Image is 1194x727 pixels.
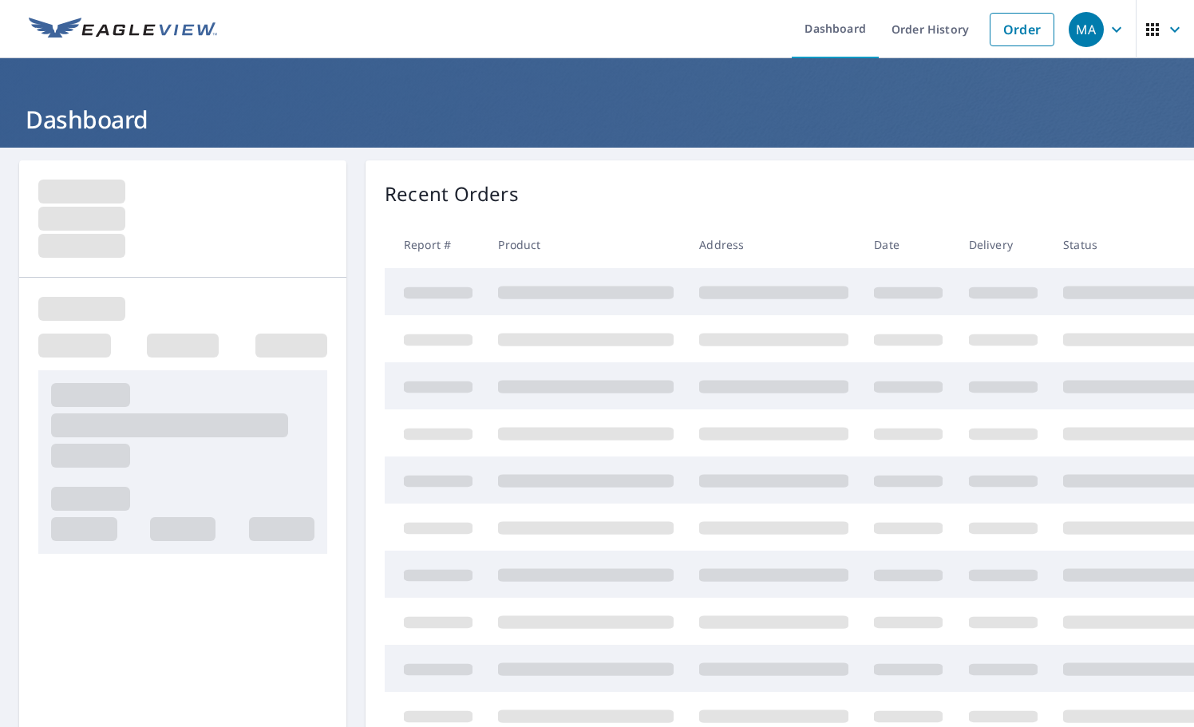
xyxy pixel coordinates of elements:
a: Order [990,13,1054,46]
th: Date [861,221,955,268]
p: Recent Orders [385,180,519,208]
th: Delivery [956,221,1050,268]
th: Report # [385,221,485,268]
img: EV Logo [29,18,217,41]
th: Product [485,221,686,268]
th: Address [686,221,861,268]
h1: Dashboard [19,103,1175,136]
div: MA [1069,12,1104,47]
